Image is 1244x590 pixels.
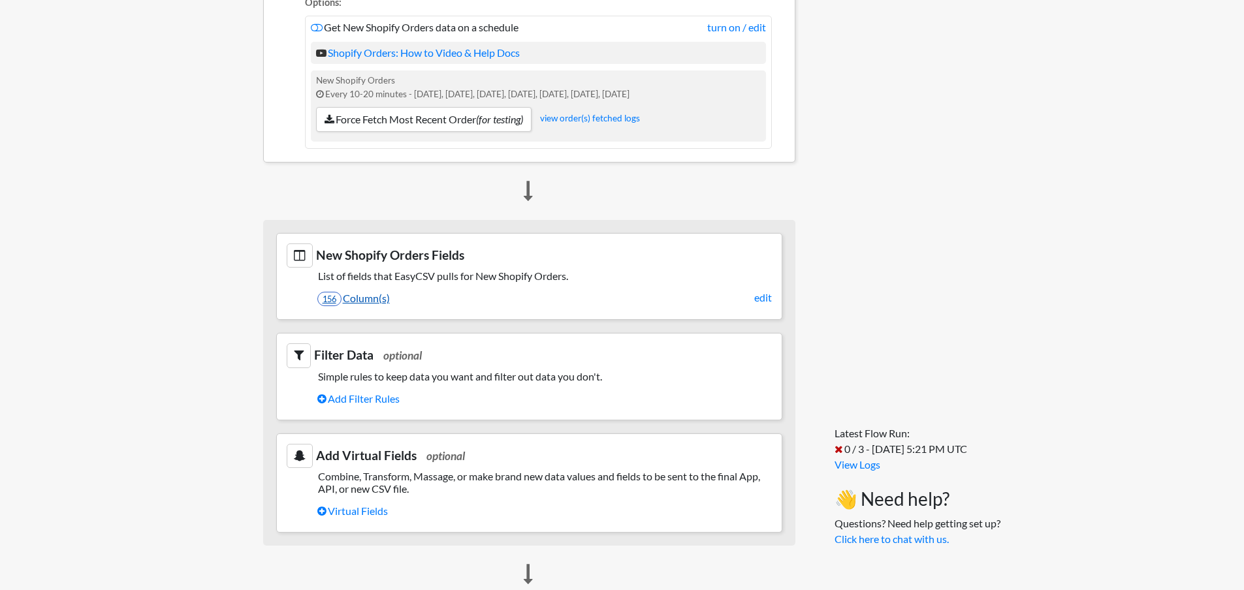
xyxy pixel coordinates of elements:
[287,343,772,367] h3: Filter Data
[835,488,1000,510] h3: 👋 Need help?
[835,458,880,471] a: View Logs
[287,243,772,268] h3: New Shopify Orders Fields
[305,16,772,149] li: Get New Shopify Orders data on a schedule
[835,533,949,545] a: Click here to chat with us.
[383,349,422,362] span: optional
[317,287,772,309] a: 156Column(s)
[1179,525,1228,574] iframe: Drift Widget Chat Controller
[835,427,967,455] span: Latest Flow Run: 0 / 3 - [DATE] 5:21 PM UTC
[754,290,772,305] a: edit
[707,20,766,35] a: turn on / edit
[317,500,772,522] a: Virtual Fields
[426,449,465,463] span: optional
[311,70,766,142] div: New Shopify Orders Every 10-20 minutes - [DATE], [DATE], [DATE], [DATE], [DATE], [DATE], [DATE]
[476,113,523,125] i: (for testing)
[287,270,772,282] h5: List of fields that EasyCSV pulls for New Shopify Orders.
[316,46,520,59] a: Shopify Orders: How to Video & Help Docs
[540,113,640,123] a: view order(s) fetched logs
[287,470,772,495] h5: Combine, Transform, Massage, or make brand new data values and fields to be sent to the final App...
[317,388,772,410] a: Add Filter Rules
[287,370,772,382] h5: Simple rules to keep data you want and filter out data you don't.
[287,444,772,468] h3: Add Virtual Fields
[835,516,1000,547] p: Questions? Need help getting set up?
[317,292,342,306] span: 156
[316,107,532,132] a: Force Fetch Most Recent Order(for testing)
